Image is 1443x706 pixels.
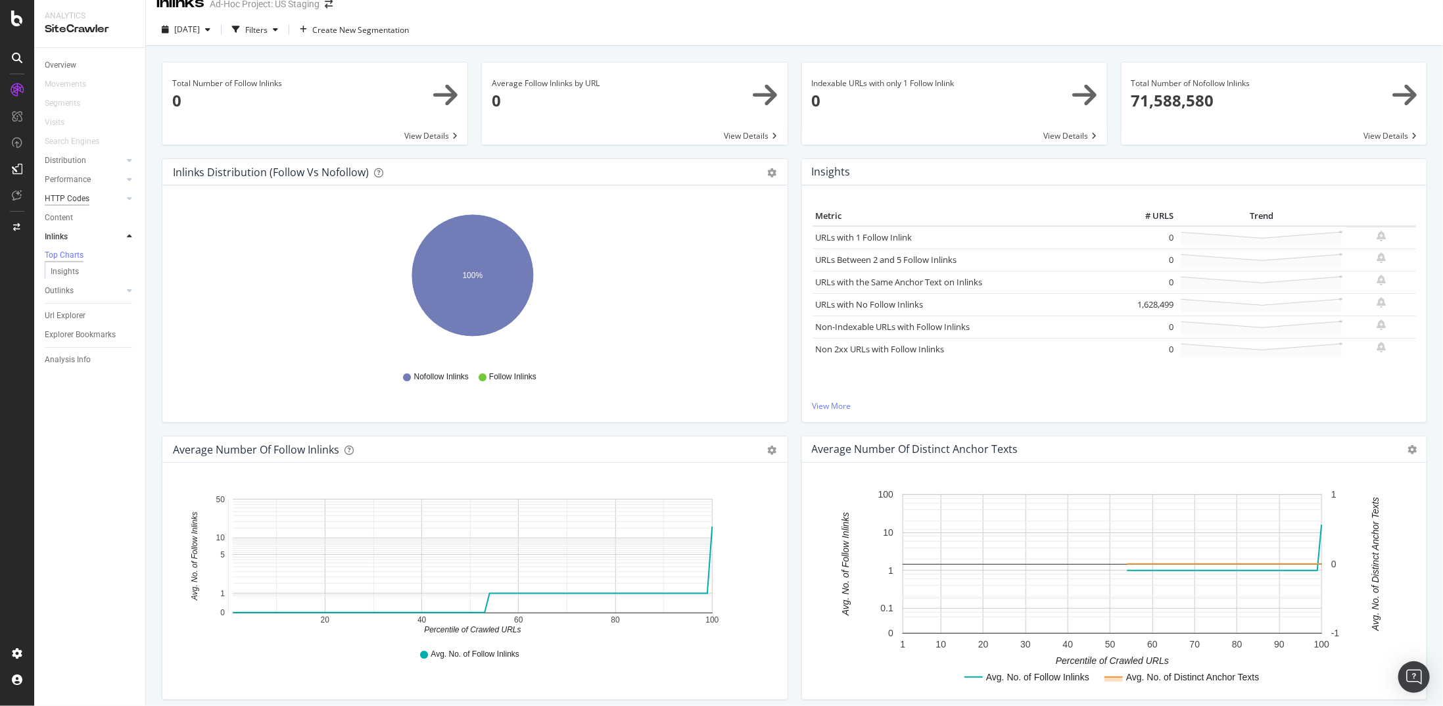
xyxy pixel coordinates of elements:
text: 40 [1062,639,1073,649]
div: Distribution [45,154,86,168]
text: 50 [216,495,225,504]
div: Insights [51,265,79,279]
div: Visits [45,116,64,129]
button: Filters [227,19,283,40]
text: 0 [888,628,893,638]
div: bell-plus [1377,252,1386,263]
a: HTTP Codes [45,192,123,206]
text: 20 [321,615,330,624]
a: Content [45,211,136,225]
text: -1 [1331,628,1340,639]
div: Open Intercom Messenger [1398,661,1430,693]
i: Options [1408,445,1417,454]
a: Overview [45,59,136,72]
svg: A chart. [173,484,772,636]
text: 60 [1147,639,1158,649]
a: View More [813,400,1417,412]
div: gear [768,446,777,455]
text: 100% [463,271,483,280]
a: Segments [45,97,93,110]
a: Search Engines [45,135,112,149]
text: 70 [1189,639,1200,649]
text: 40 [417,615,427,624]
button: Create New Segmentation [295,19,414,40]
text: 1 [888,565,893,576]
span: Create New Segmentation [312,24,409,35]
td: 0 [1124,271,1177,293]
div: Explorer Bookmarks [45,328,116,342]
h4: Insights [812,163,851,181]
a: URLs Between 2 and 5 Follow Inlinks [816,254,957,266]
text: 30 [1020,639,1031,649]
a: URLs with 1 Follow Inlink [816,231,912,243]
div: Top Charts [45,250,83,261]
div: A chart. [813,484,1412,689]
span: Nofollow Inlinks [414,371,469,383]
div: Segments [45,97,80,110]
text: 0 [220,608,225,617]
div: SiteCrawler [45,22,135,37]
div: bell-plus [1377,297,1386,308]
a: Non 2xx URLs with Follow Inlinks [816,343,945,355]
div: Inlinks Distribution (Follow vs Nofollow) [173,166,369,179]
td: 0 [1124,248,1177,271]
div: Performance [45,173,91,187]
a: Non-Indexable URLs with Follow Inlinks [816,321,970,333]
text: 100 [1313,639,1329,649]
text: Avg. No. of Follow Inlinks [986,672,1089,682]
text: 0.1 [880,603,893,614]
text: 60 [514,615,523,624]
text: 10 [216,534,225,543]
text: 10 [935,639,946,649]
a: Url Explorer [45,309,136,323]
a: URLs with the Same Anchor Text on Inlinks [816,276,983,288]
text: Percentile of Crawled URLs [424,626,521,635]
a: Analysis Info [45,353,136,367]
span: Avg. No. of Follow Inlinks [431,649,519,660]
text: 1 [1331,490,1337,500]
a: Outlinks [45,284,123,298]
text: 100 [878,490,893,500]
a: Top Charts [45,249,136,262]
text: 5 [220,550,225,559]
div: Analytics [45,11,135,22]
text: Avg. No. of Follow Inlinks [190,512,199,601]
text: 100 [705,615,719,624]
h4: Average Number of Distinct Anchor Texts [812,440,1018,458]
th: # URLS [1124,206,1177,226]
text: 20 [978,639,988,649]
a: Performance [45,173,123,187]
td: 0 [1124,316,1177,338]
a: Movements [45,78,99,91]
div: bell-plus [1377,342,1386,352]
a: Distribution [45,154,123,168]
text: 0 [1331,559,1337,569]
button: [DATE] [156,19,216,40]
th: Trend [1177,206,1347,226]
td: 0 [1124,338,1177,360]
div: Average Number of Follow Inlinks [173,443,339,456]
text: Avg. No. of Follow Inlinks [840,513,850,617]
text: 80 [1232,639,1242,649]
span: Follow Inlinks [489,371,536,383]
a: Inlinks [45,230,123,244]
text: 1 [220,589,225,598]
div: bell-plus [1377,275,1386,285]
text: Percentile of Crawled URLs [1056,655,1169,666]
svg: A chart. [173,206,772,359]
div: Search Engines [45,135,99,149]
text: Avg. No. of Distinct Anchor Texts [1370,498,1381,632]
div: bell-plus [1377,231,1386,241]
a: Visits [45,116,78,129]
div: Overview [45,59,76,72]
td: 0 [1124,226,1177,249]
text: 90 [1274,639,1285,649]
div: Url Explorer [45,309,85,323]
span: 2025 Sep. 29th [174,24,200,35]
a: URLs with No Follow Inlinks [816,298,924,310]
text: 50 [1104,639,1115,649]
div: bell-plus [1377,319,1386,330]
div: gear [768,168,777,177]
div: Content [45,211,73,225]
